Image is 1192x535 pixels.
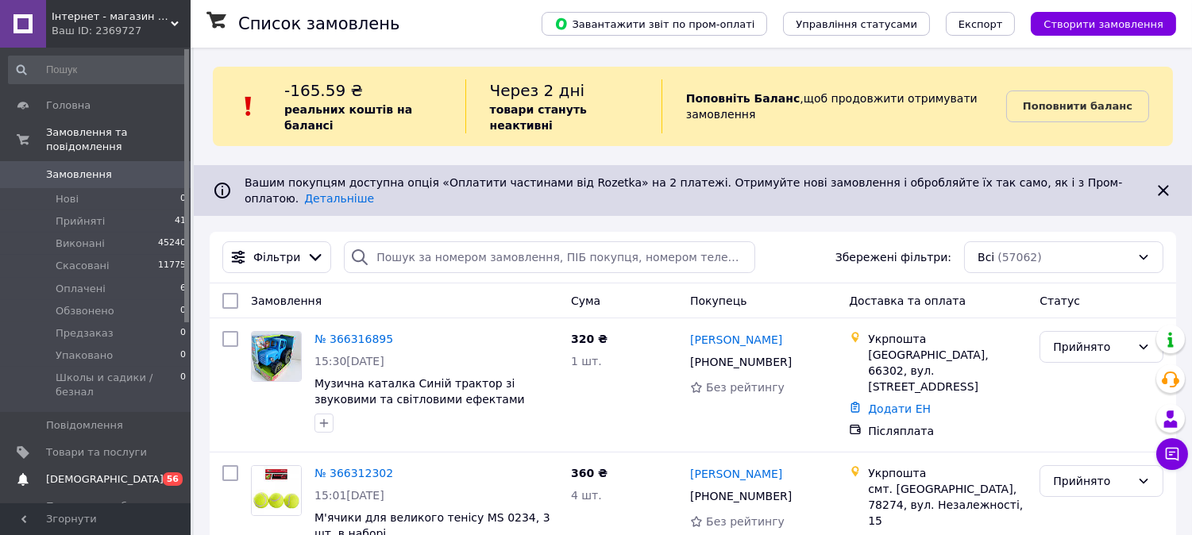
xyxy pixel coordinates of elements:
[868,481,1027,529] div: смт. [GEOGRAPHIC_DATA], 78274, вул. Незалежності, 15
[284,81,363,100] span: -165.59 ₴
[46,418,123,433] span: Повідомлення
[571,294,600,307] span: Cума
[490,103,587,132] b: товари стануть неактивні
[158,259,186,273] span: 11775
[687,485,795,507] div: [PHONE_NUMBER]
[868,423,1027,439] div: Післяплата
[284,103,412,132] b: реальних коштів на балансі
[46,472,164,487] span: [DEMOGRAPHIC_DATA]
[180,348,186,363] span: 0
[662,79,1006,133] div: , щоб продовжити отримувати замовлення
[163,472,183,486] span: 56
[1040,294,1080,307] span: Статус
[158,237,186,251] span: 45240
[1053,338,1131,356] div: Прийнято
[690,332,782,348] a: [PERSON_NAME]
[251,294,322,307] span: Замовлення
[180,304,186,318] span: 0
[997,251,1041,264] span: (57062)
[56,237,105,251] span: Виконані
[490,81,585,100] span: Через 2 дні
[314,489,384,502] span: 15:01[DATE]
[252,332,301,381] img: Фото товару
[180,282,186,296] span: 6
[180,192,186,206] span: 0
[571,355,602,368] span: 1 шт.
[56,282,106,296] span: Оплачені
[1006,90,1149,122] a: Поповнити баланс
[180,326,186,341] span: 0
[314,377,525,421] a: Музична каталка Синій трактор зі звуковими та світловими ефектами (укр.мова) TK 11203
[868,402,931,415] a: Додати ЕН
[56,214,105,229] span: Прийняті
[796,18,917,30] span: Управління статусами
[690,466,782,482] a: [PERSON_NAME]
[8,56,187,84] input: Пошук
[835,249,951,265] span: Збережені фільтри:
[56,326,114,341] span: Предзаказ
[46,499,147,528] span: Показники роботи компанії
[56,371,180,399] span: Школы и садики / безнал
[252,466,301,515] img: Фото товару
[687,351,795,373] div: [PHONE_NUMBER]
[868,465,1027,481] div: Укрпошта
[175,214,186,229] span: 41
[253,249,300,265] span: Фільтри
[554,17,754,31] span: Завантажити звіт по пром-оплаті
[180,371,186,399] span: 0
[314,467,393,479] a: № 366312302
[56,304,114,318] span: Обзвонено
[1031,12,1176,36] button: Створити замовлення
[542,12,767,36] button: Завантажити звіт по пром-оплаті
[706,515,785,528] span: Без рейтингу
[1053,472,1131,490] div: Прийнято
[1015,17,1176,29] a: Створити замовлення
[571,333,608,345] span: 320 ₴
[245,176,1122,205] span: Вашим покупцям доступна опція «Оплатити частинами від Rozetka» на 2 платежі. Отримуйте нові замов...
[56,348,113,363] span: Упаковано
[251,331,302,382] a: Фото товару
[238,14,399,33] h1: Список замовлень
[571,489,602,502] span: 4 шт.
[46,445,147,460] span: Товари та послуги
[46,125,191,154] span: Замовлення та повідомлення
[1023,100,1132,112] b: Поповнити баланс
[344,241,755,273] input: Пошук за номером замовлення, ПІБ покупця, номером телефону, Email, номером накладної
[237,94,260,118] img: :exclamation:
[783,12,930,36] button: Управління статусами
[52,24,191,38] div: Ваш ID: 2369727
[686,92,800,105] b: Поповніть Баланс
[46,167,112,182] span: Замовлення
[56,192,79,206] span: Нові
[706,381,785,394] span: Без рейтингу
[1156,438,1188,470] button: Чат з покупцем
[946,12,1016,36] button: Експорт
[46,98,91,113] span: Головна
[571,467,608,479] span: 360 ₴
[251,465,302,516] a: Фото товару
[52,10,171,24] span: Інтернет - магазин дитячих розвиваючих іграшок "Розвивайко"
[849,294,966,307] span: Доставка та оплата
[690,294,746,307] span: Покупець
[868,347,1027,395] div: [GEOGRAPHIC_DATA], 66302, вул. [STREET_ADDRESS]
[959,18,1003,30] span: Експорт
[314,355,384,368] span: 15:30[DATE]
[304,192,374,205] a: Детальніше
[56,259,110,273] span: Скасовані
[978,249,994,265] span: Всі
[868,331,1027,347] div: Укрпошта
[314,333,393,345] a: № 366316895
[1043,18,1163,30] span: Створити замовлення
